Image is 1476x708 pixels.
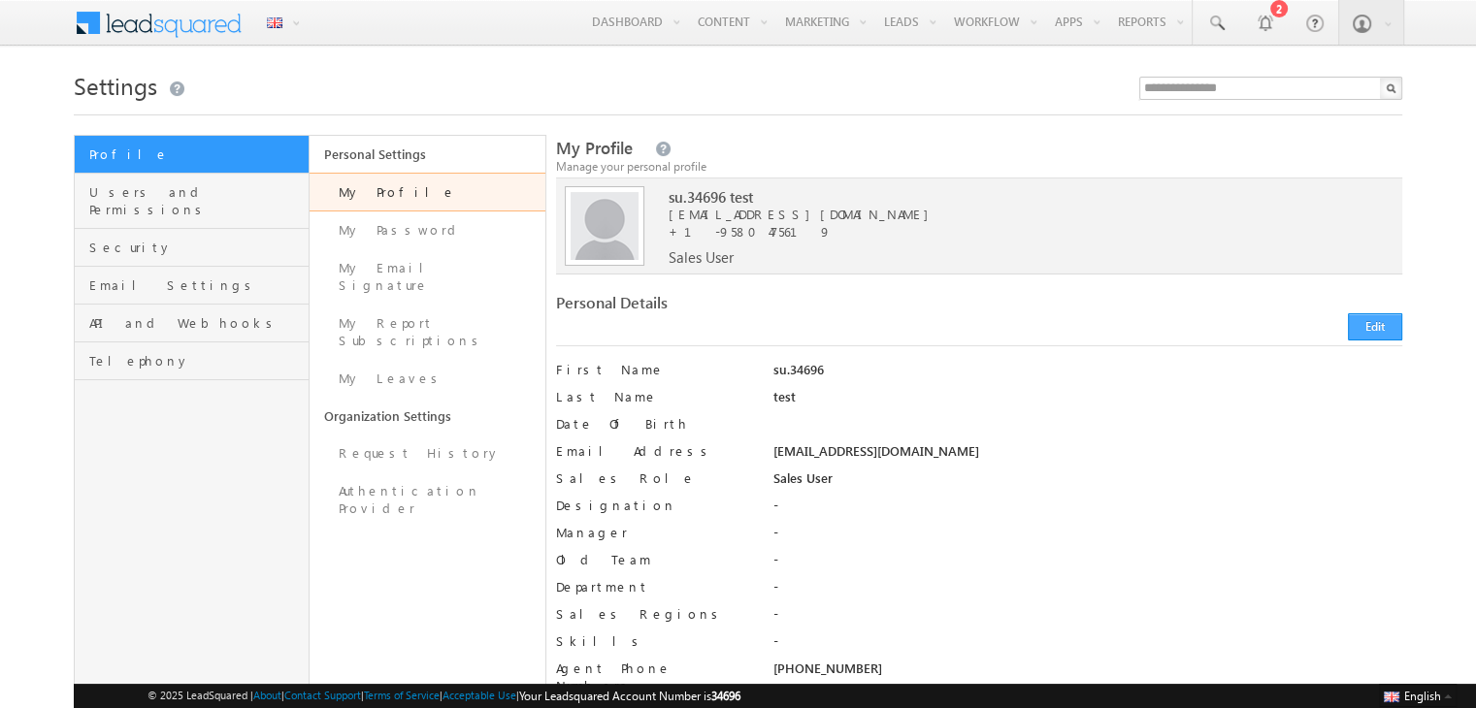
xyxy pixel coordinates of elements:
span: Email Settings [89,276,304,294]
a: My Email Signature [310,249,544,305]
span: © 2025 LeadSquared | | | | | [148,687,740,705]
a: Terms of Service [364,689,440,701]
div: [PHONE_NUMBER] [772,660,1402,687]
label: Agent Phone Numbers [556,660,751,694]
label: Old Team [556,551,751,568]
div: Manage your personal profile [556,158,1402,176]
div: Sales User [772,469,1402,497]
span: Security [89,239,304,256]
label: Last Name [556,388,751,405]
a: Telephony [75,342,309,380]
a: Security [75,229,309,267]
span: su.34696 test [669,188,1346,206]
div: - [772,578,1402,605]
button: English [1379,684,1457,707]
label: Designation [556,497,751,514]
span: Telephony [89,352,304,370]
span: +1-9580475619 [669,223,832,240]
span: Sales User [669,248,734,266]
a: Personal Settings [310,136,544,173]
label: Sales Regions [556,605,751,623]
a: My Profile [310,173,544,211]
a: API and Webhooks [75,305,309,342]
a: Organization Settings [310,398,544,434]
span: 34696 [711,689,740,703]
label: Skills [556,632,751,650]
a: Email Settings [75,267,309,305]
a: Acceptable Use [443,689,516,701]
label: Email Address [556,442,751,460]
a: Users and Permissions [75,174,309,229]
a: My Password [310,211,544,249]
label: First Name [556,361,751,378]
div: [EMAIL_ADDRESS][DOMAIN_NAME] [772,442,1402,469]
span: Profile [89,145,304,163]
span: [EMAIL_ADDRESS][DOMAIN_NAME] [669,206,1346,223]
label: Sales Role [556,469,751,487]
a: Request History [310,434,544,472]
a: Authentication Provider [310,472,544,528]
div: - [772,605,1402,632]
label: Date Of Birth [556,415,751,433]
span: My Profile [556,137,633,159]
div: su.34696 [772,361,1402,388]
div: test [772,388,1402,415]
div: - [772,497,1402,524]
div: - [772,632,1402,660]
span: English [1404,689,1441,703]
a: Contact Support [284,689,361,701]
button: Edit [1348,313,1402,340]
div: - [772,524,1402,551]
a: My Report Subscriptions [310,305,544,360]
span: Users and Permissions [89,183,304,218]
div: Personal Details [556,294,968,321]
a: Profile [75,136,309,174]
span: Your Leadsquared Account Number is [519,689,740,703]
span: API and Webhooks [89,314,304,332]
a: My Leaves [310,360,544,398]
div: - [772,551,1402,578]
a: About [253,689,281,701]
label: Manager [556,524,751,541]
span: Settings [74,70,157,101]
label: Department [556,578,751,595]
